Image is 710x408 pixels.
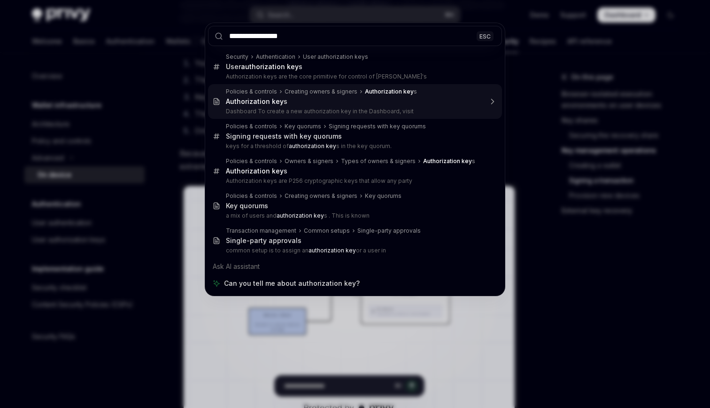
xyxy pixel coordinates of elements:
div: Policies & controls [226,192,277,200]
b: Authorization key [226,167,284,175]
div: Creating owners & signers [285,192,357,200]
div: Single-party approvals [226,236,301,245]
p: Authorization keys are P256 cryptographic keys that allow any party [226,177,482,185]
div: Security [226,53,248,61]
div: Creating owners & signers [285,88,357,95]
div: Authentication [256,53,295,61]
div: s [423,157,475,165]
div: Owners & signers [285,157,333,165]
div: s [226,97,287,106]
div: Policies & controls [226,88,277,95]
b: authorization key [277,212,324,219]
div: Transaction management [226,227,296,235]
div: s [226,167,287,175]
span: Can you tell me about authorization key? [224,279,360,288]
p: Authorization keys are the core primitive for control of [PERSON_NAME]'s [226,73,482,80]
div: Single-party approvals [357,227,421,235]
div: Common setups [304,227,350,235]
div: User s [226,63,302,71]
div: Types of owners & signers [341,157,416,165]
div: Signing requests with key quorums [329,123,426,130]
div: Key quorums [285,123,321,130]
div: Signing requests with key quorums [226,132,342,141]
b: Authorization key [226,97,284,105]
div: Key quorums [226,202,268,210]
div: Key quorums [365,192,401,200]
div: ESC [477,31,494,41]
p: Dashboard To create a new authorization key in the Dashboard, visit [226,108,482,115]
div: User authorization keys [303,53,368,61]
b: authorization key [309,247,356,254]
div: Ask AI assistant [208,258,502,275]
p: a mix of users and s . This is known [226,212,482,220]
p: keys for a threshold of s in the key quorum. [226,142,482,150]
div: Policies & controls [226,123,277,130]
b: authorization key [289,142,336,149]
p: common setup is to assign an or a user in [226,247,482,254]
b: Authorization key [365,88,414,95]
b: Authorization key [423,157,472,165]
b: authorization key [241,63,299,71]
div: Policies & controls [226,157,277,165]
div: s [365,88,417,95]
